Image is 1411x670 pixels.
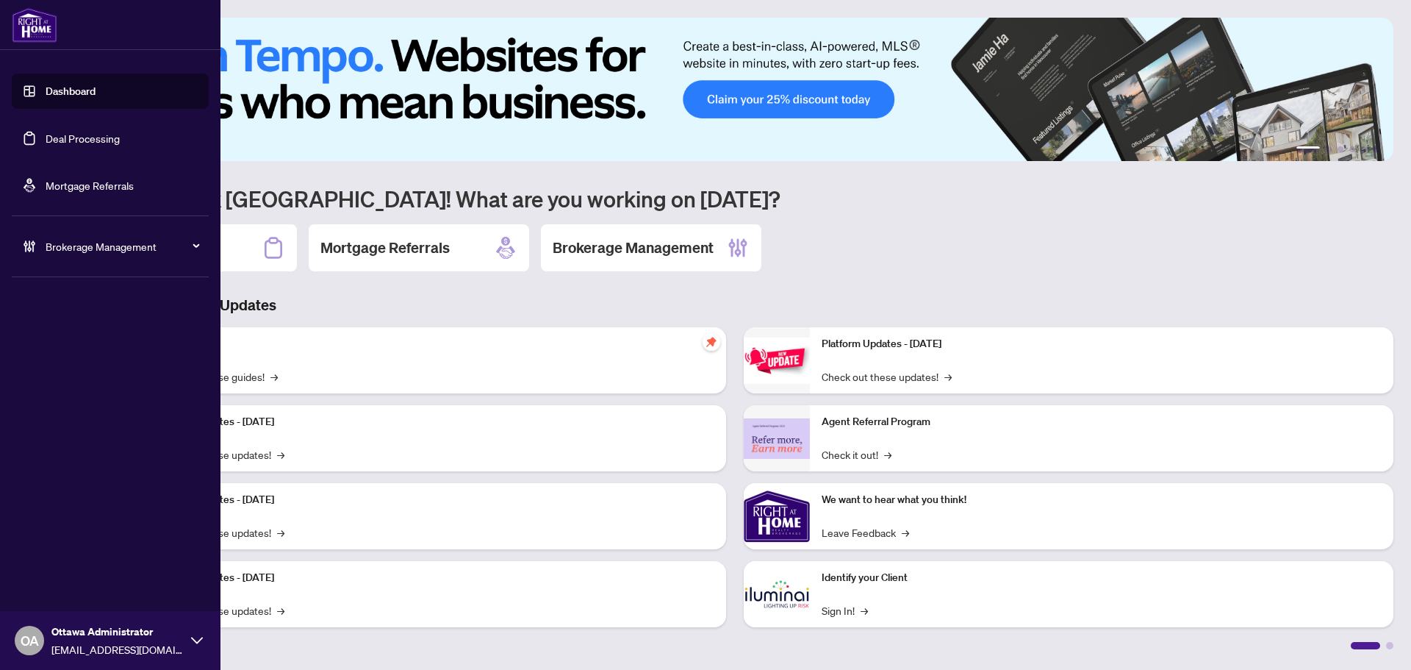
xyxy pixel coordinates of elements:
p: Platform Updates - [DATE] [154,492,714,508]
button: 1 [1296,146,1320,152]
span: → [277,524,284,541]
a: Sign In!→ [822,602,868,619]
button: Open asap [1352,619,1396,663]
h3: Brokerage & Industry Updates [76,295,1393,316]
span: OA [21,630,39,651]
button: 6 [1373,146,1379,152]
h1: Welcome back [GEOGRAPHIC_DATA]! What are you working on [DATE]? [76,185,1393,213]
button: 2 [1326,146,1332,152]
span: [EMAIL_ADDRESS][DOMAIN_NAME] [51,641,184,657]
button: 5 [1361,146,1367,152]
img: Slide 0 [76,18,1393,161]
button: 4 [1349,146,1355,152]
span: Ottawa Administrator [51,624,184,640]
span: → [277,602,284,619]
a: Leave Feedback→ [822,524,909,541]
p: Identify your Client [822,570,1382,586]
p: Platform Updates - [DATE] [822,336,1382,352]
span: Brokerage Management [46,238,198,254]
p: We want to hear what you think! [822,492,1382,508]
span: → [884,446,891,463]
span: pushpin [703,333,720,351]
p: Agent Referral Program [822,414,1382,430]
span: → [270,368,278,385]
a: Check it out!→ [822,446,891,463]
a: Mortgage Referrals [46,179,134,192]
a: Deal Processing [46,132,120,145]
a: Dashboard [46,85,96,98]
p: Platform Updates - [DATE] [154,570,714,586]
span: → [861,602,868,619]
button: 3 [1338,146,1343,152]
span: → [902,524,909,541]
img: We want to hear what you think! [744,483,810,549]
p: Self-Help [154,336,714,352]
p: Platform Updates - [DATE] [154,414,714,430]
h2: Brokerage Management [553,238,714,258]
img: Identify your Client [744,561,810,627]
a: Check out these updates!→ [822,368,952,385]
h2: Mortgage Referrals [320,238,450,258]
span: → [944,368,952,385]
span: → [277,446,284,463]
img: Agent Referral Program [744,418,810,459]
img: logo [12,7,57,43]
img: Platform Updates - June 23, 2025 [744,338,810,384]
